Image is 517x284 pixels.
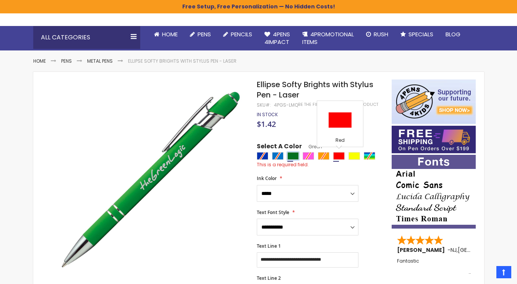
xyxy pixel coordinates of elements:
a: Metal Pens [87,58,113,64]
span: Blog [446,30,460,38]
span: Pens [198,30,211,38]
span: Text Font Style [257,209,289,216]
img: Free shipping on orders over $199 [392,126,476,153]
span: Green [302,143,322,150]
span: Specials [408,30,433,38]
span: Ink Color [257,175,277,182]
span: $1.42 [257,119,276,129]
img: font-personalization-examples [392,155,476,229]
div: Red [333,152,345,160]
span: In stock [257,111,278,118]
a: Pens [184,26,217,43]
a: Be the first to review this product [298,102,378,107]
a: Rush [360,26,394,43]
span: Text Line 2 [257,275,281,281]
div: Availability [257,112,278,118]
img: green-lmq-ellipse-softy-brights-w-stylus-laser_1.jpg [48,79,246,277]
span: Select A Color [257,142,302,153]
span: Pencils [231,30,252,38]
div: 4PGS-LMQ [274,102,298,108]
span: 4PROMOTIONAL ITEMS [302,30,354,46]
a: 4Pens4impact [258,26,296,51]
span: Ellipse Softy Brights with Stylus Pen - Laser [257,79,373,100]
li: Ellipse Softy Brights with Stylus Pen - Laser [128,58,237,64]
span: 4Pens 4impact [264,30,290,46]
div: Yellow [348,152,360,160]
a: Pencils [217,26,258,43]
span: Rush [374,30,388,38]
div: Red [319,137,361,145]
a: Pens [61,58,72,64]
strong: SKU [257,102,271,108]
img: 4pens 4 kids [392,80,476,124]
div: All Categories [33,26,140,49]
span: Home [162,30,178,38]
a: Home [148,26,184,43]
div: Green [287,152,299,160]
div: This is a required field. [257,162,384,168]
a: 4PROMOTIONALITEMS [296,26,360,51]
a: Blog [439,26,467,43]
a: Home [33,58,46,64]
a: Specials [394,26,439,43]
span: Text Line 1 [257,243,281,249]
